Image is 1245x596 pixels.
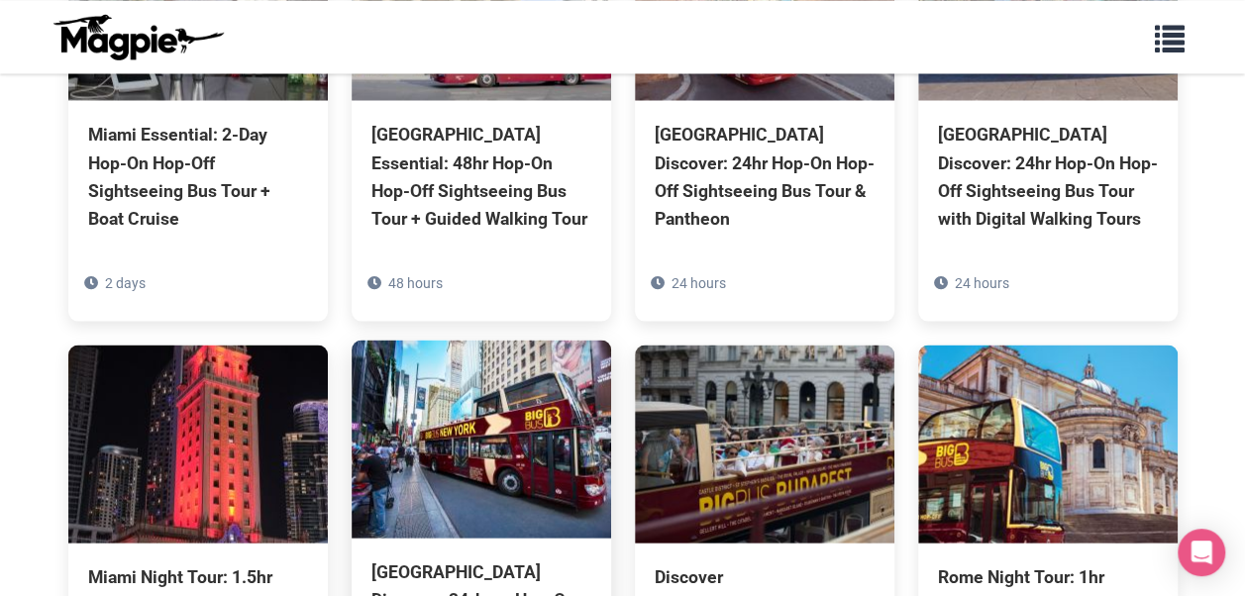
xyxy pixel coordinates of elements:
[68,345,328,543] img: Miami Night Tour: 1.5hr Panoramic Night Tour on Open-Top Bus
[371,120,591,232] div: [GEOGRAPHIC_DATA] Essential: 48hr Hop-On Hop-Off Sightseeing Bus Tour + Guided Walking Tour
[1178,529,1225,576] div: Open Intercom Messenger
[955,274,1009,290] span: 24 hours
[918,345,1178,543] img: Rome Night Tour: 1hr Panoramic Night Tour on Open-Top Bus
[938,120,1158,232] div: [GEOGRAPHIC_DATA] Discover: 24hr Hop-On Hop-Off Sightseeing Bus Tour with Digital Walking Tours
[388,274,443,290] span: 48 hours
[655,120,875,232] div: [GEOGRAPHIC_DATA] Discover: 24hr Hop-On Hop-Off Sightseeing Bus Tour & Pantheon
[635,345,894,543] img: Discover Budapest: 1-Day Hop-On Hop-Off Sightseeing Bus Tour
[88,120,308,232] div: Miami Essential: 2-Day Hop-On Hop-Off Sightseeing Bus Tour + Boat Cruise
[49,13,227,60] img: logo-ab69f6fb50320c5b225c76a69d11143b.png
[352,340,611,538] img: NYC Discover: 24-hour Hop-On Hop-Off Tour - Downtown Loop Only
[672,274,726,290] span: 24 hours
[105,274,146,290] span: 2 days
